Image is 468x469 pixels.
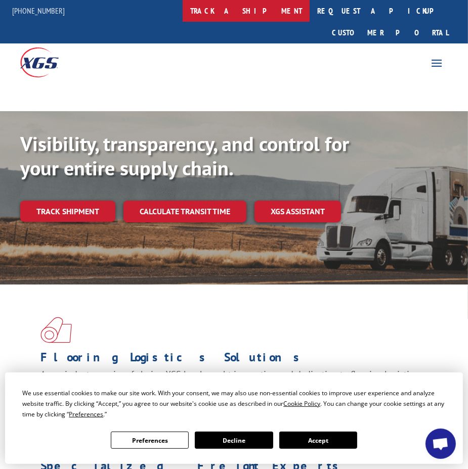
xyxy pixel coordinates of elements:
[195,432,273,449] button: Decline
[324,22,456,43] a: Customer Portal
[283,399,320,408] span: Cookie Policy
[69,410,103,418] span: Preferences
[22,388,445,419] div: We use essential cookies to make our site work. With your consent, we may also use non-essential ...
[111,432,189,449] button: Preferences
[426,429,456,459] div: Open chat
[254,201,341,222] a: XGS ASSISTANT
[279,432,357,449] button: Accept
[40,351,420,368] h1: Flooring Logistics Solutions
[40,368,417,392] span: As an industry carrier of choice, XGS has brought innovation and dedication to flooring logistics...
[40,317,72,343] img: xgs-icon-total-supply-chain-intelligence-red
[20,130,349,181] b: Visibility, transparency, and control for your entire supply chain.
[5,372,463,464] div: Cookie Consent Prompt
[12,6,65,16] a: [PHONE_NUMBER]
[123,201,246,222] a: Calculate transit time
[20,201,115,222] a: Track shipment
